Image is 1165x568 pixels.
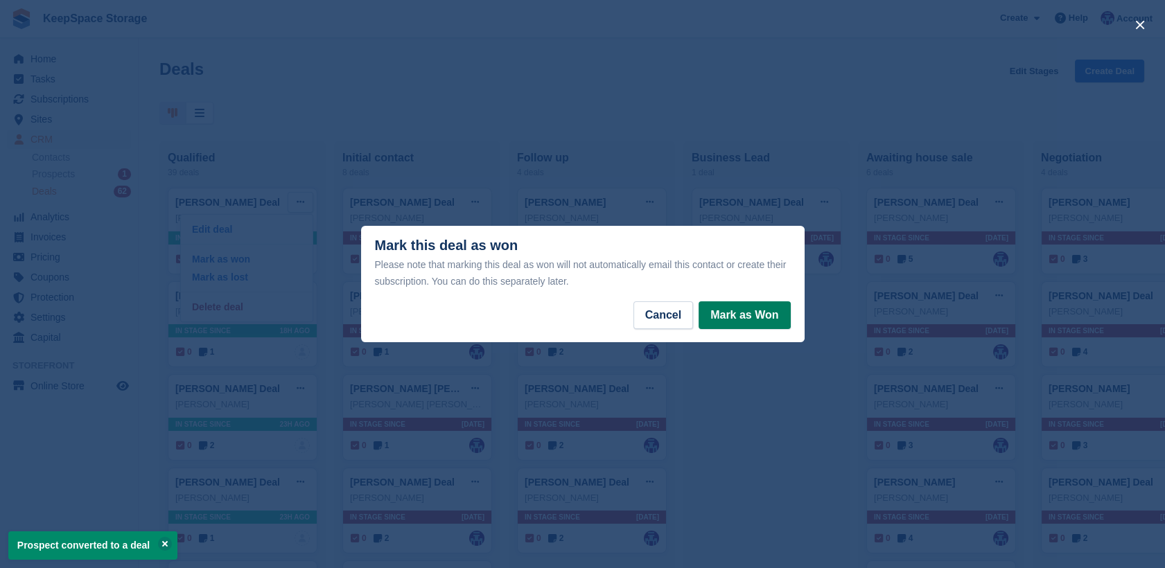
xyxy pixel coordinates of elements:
div: Mark this deal as won [375,238,791,290]
button: close [1129,14,1151,36]
p: Prospect converted to a deal [8,531,177,560]
div: Please note that marking this deal as won will not automatically email this contact or create the... [375,256,791,290]
button: Cancel [633,301,693,329]
button: Mark as Won [699,301,790,329]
